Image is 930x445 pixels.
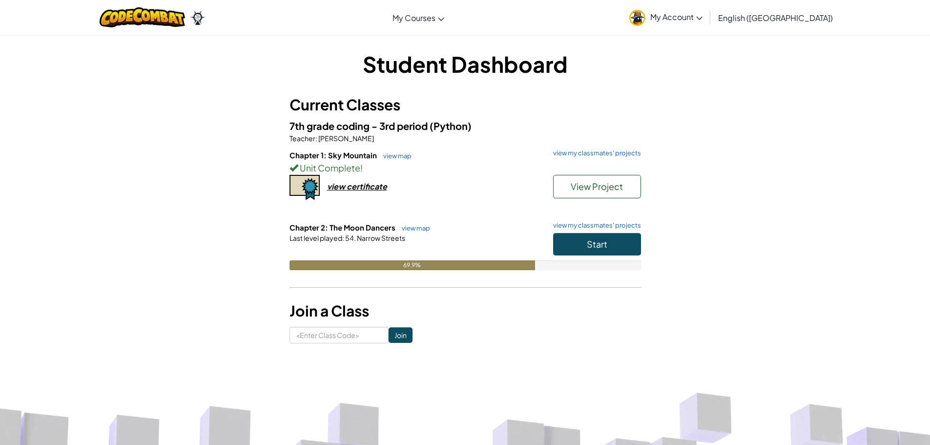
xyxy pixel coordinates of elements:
span: Chapter 2: The Moon Dancers [289,223,397,232]
h3: Current Classes [289,94,641,116]
span: Start [587,238,607,250]
span: Chapter 1: Sky Mountain [289,150,378,160]
span: My Account [650,12,703,22]
a: view my classmates' projects [548,222,641,229]
button: View Project [553,175,641,198]
span: My Courses [393,13,435,23]
span: ! [360,162,363,173]
span: [PERSON_NAME] [317,134,374,143]
a: view certificate [289,181,387,191]
h1: Student Dashboard [289,49,641,79]
span: 7th grade coding - 3rd period [289,120,430,132]
span: 54. [344,233,356,242]
h3: Join a Class [289,300,641,322]
a: view map [397,224,430,232]
span: Unit Complete [298,162,360,173]
a: My Courses [388,4,449,31]
img: CodeCombat logo [100,7,185,27]
img: avatar [629,10,645,26]
button: Start [553,233,641,255]
a: English ([GEOGRAPHIC_DATA]) [713,4,838,31]
img: Ozaria [190,10,206,25]
span: Teacher [289,134,315,143]
a: view map [378,152,412,160]
span: (Python) [430,120,472,132]
span: : [342,233,344,242]
img: certificate-icon.png [289,175,320,200]
a: view my classmates' projects [548,150,641,156]
span: View Project [571,181,623,192]
span: Last level played [289,233,342,242]
div: 69.9% [289,260,535,270]
a: My Account [624,2,707,33]
input: <Enter Class Code> [289,327,389,343]
span: Narrow Streets [356,233,405,242]
span: : [315,134,317,143]
input: Join [389,327,413,343]
div: view certificate [327,181,387,191]
span: English ([GEOGRAPHIC_DATA]) [718,13,833,23]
